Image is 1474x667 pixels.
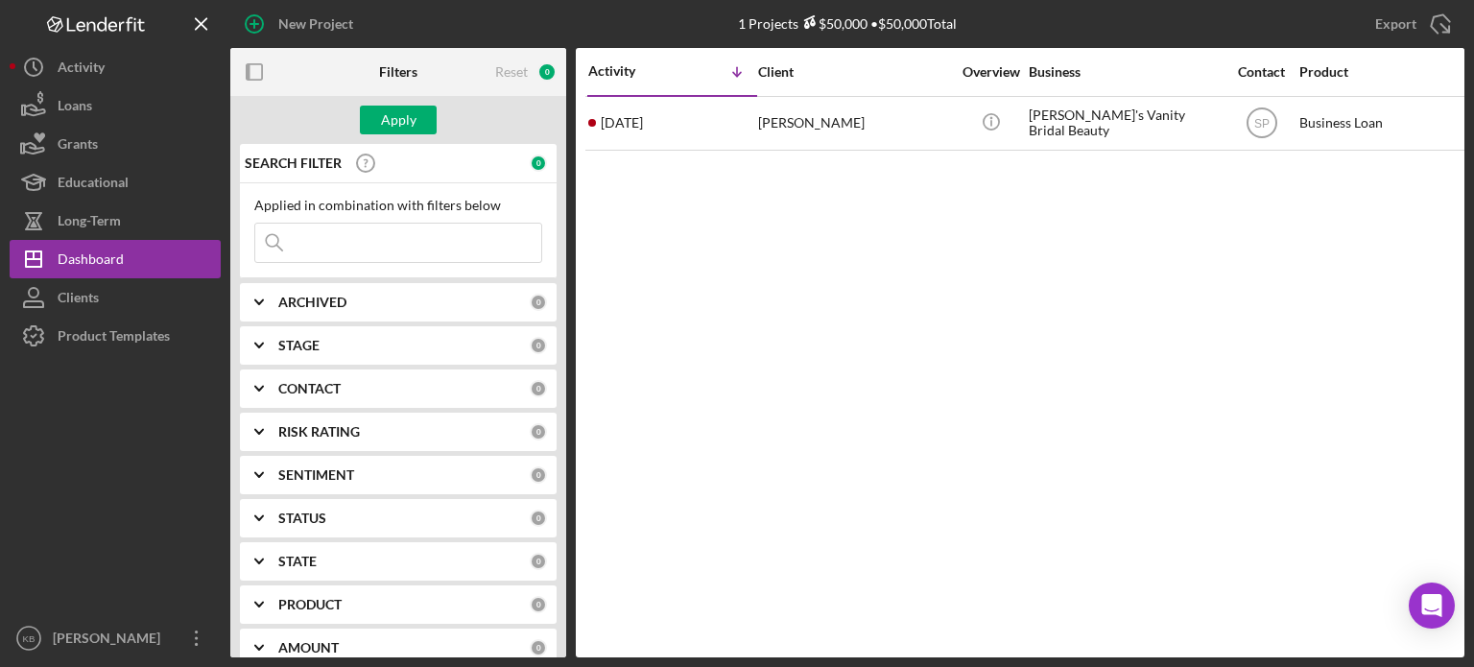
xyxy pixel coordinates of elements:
div: Business [1029,64,1221,80]
b: PRODUCT [278,597,342,612]
b: STAGE [278,338,320,353]
b: CONTACT [278,381,341,396]
div: 0 [530,155,547,172]
div: 0 [537,62,557,82]
div: Long-Term [58,202,121,245]
div: Activity [58,48,105,91]
button: Export [1356,5,1464,43]
div: 0 [530,639,547,656]
button: Apply [360,106,437,134]
div: Educational [58,163,129,206]
text: KB [23,633,36,644]
button: Educational [10,163,221,202]
button: Product Templates [10,317,221,355]
div: 0 [530,596,547,613]
b: SEARCH FILTER [245,155,342,171]
b: Filters [379,64,417,80]
div: Export [1375,5,1416,43]
b: AMOUNT [278,640,339,655]
div: Activity [588,63,673,79]
button: Grants [10,125,221,163]
div: Loans [58,86,92,130]
div: 0 [530,466,547,484]
button: Clients [10,278,221,317]
button: Long-Term [10,202,221,240]
div: Reset [495,64,528,80]
div: [PERSON_NAME] [758,98,950,149]
button: Activity [10,48,221,86]
div: Product Templates [58,317,170,360]
button: KB[PERSON_NAME] [10,619,221,657]
div: 0 [530,380,547,397]
time: 2025-08-22 16:34 [601,115,643,131]
text: SP [1253,117,1269,131]
div: Dashboard [58,240,124,283]
div: 0 [530,553,547,570]
div: Overview [955,64,1027,80]
b: STATUS [278,511,326,526]
div: 0 [530,510,547,527]
button: Dashboard [10,240,221,278]
div: [PERSON_NAME]'s Vanity Bridal Beauty [1029,98,1221,149]
div: 0 [530,423,547,441]
div: Applied in combination with filters below [254,198,542,213]
b: RISK RATING [278,424,360,440]
div: Open Intercom Messenger [1409,583,1455,629]
b: ARCHIVED [278,295,346,310]
div: [PERSON_NAME] [48,619,173,662]
div: 0 [530,337,547,354]
div: $50,000 [798,15,868,32]
div: Contact [1225,64,1297,80]
div: 0 [530,294,547,311]
div: 1 Projects • $50,000 Total [738,15,957,32]
b: STATE [278,554,317,569]
div: Grants [58,125,98,168]
div: Client [758,64,950,80]
div: New Project [278,5,353,43]
div: Apply [381,106,416,134]
b: SENTIMENT [278,467,354,483]
button: New Project [230,5,372,43]
div: Clients [58,278,99,322]
button: Loans [10,86,221,125]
